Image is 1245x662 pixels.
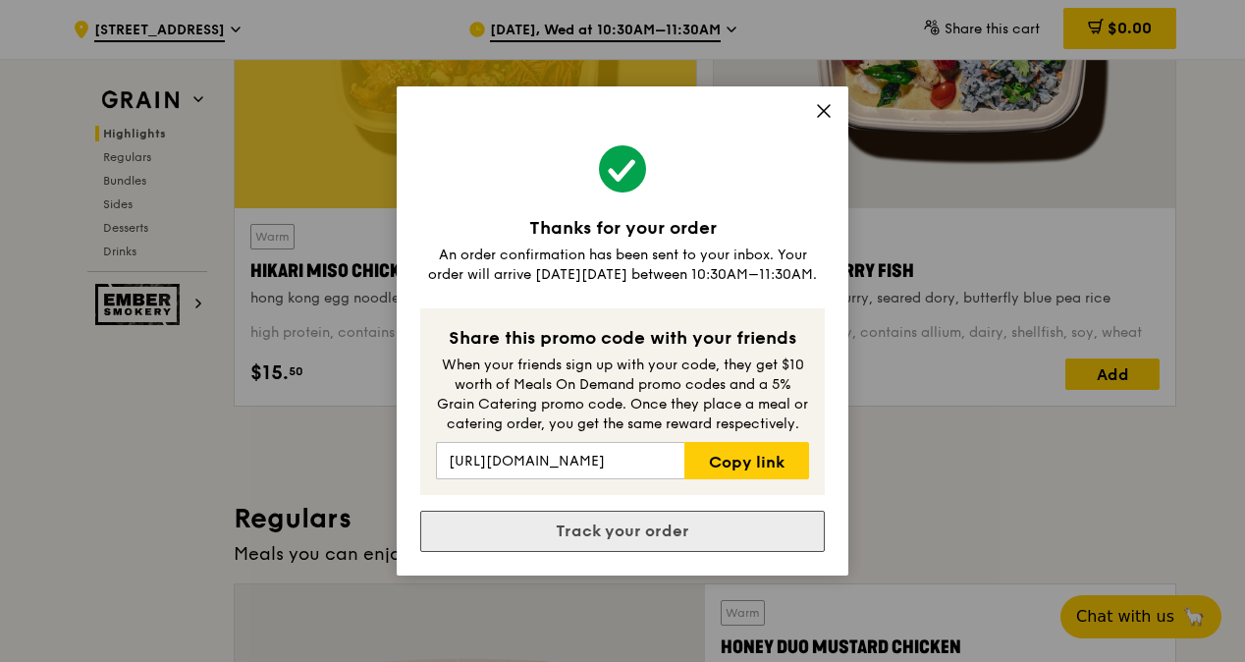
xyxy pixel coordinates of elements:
[420,214,825,242] div: Thanks for your order
[420,246,825,285] div: An order confirmation has been sent to your inbox. Your order will arrive [DATE][DATE] between 10...
[420,511,825,552] a: Track your order
[622,126,623,127] img: aff_l
[436,356,809,434] div: When your friends sign up with your code, they get $10 worth of Meals On Demand promo codes and a...
[684,442,809,479] a: Copy link
[436,324,809,352] div: Share this promo code with your friends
